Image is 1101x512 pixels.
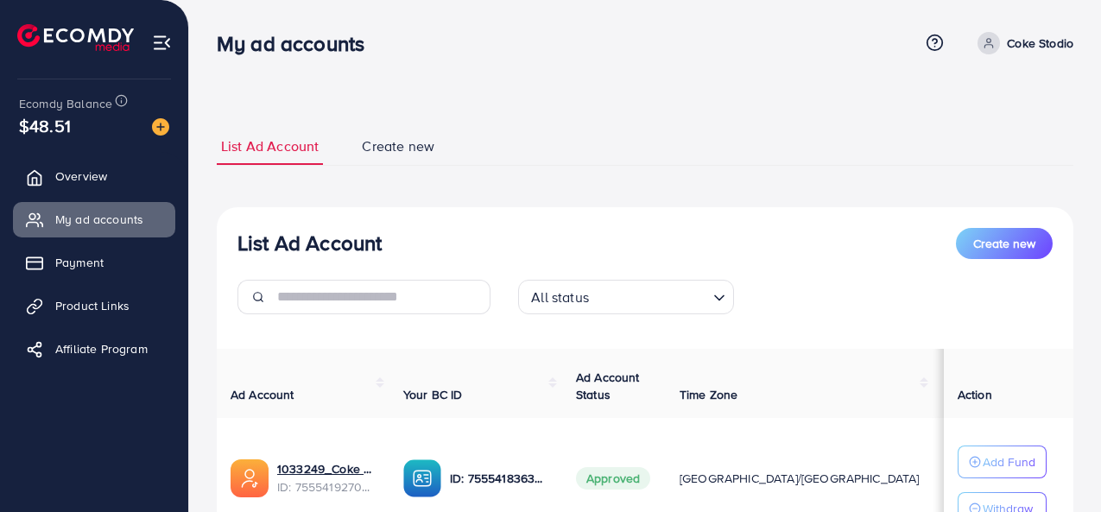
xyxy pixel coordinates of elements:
[55,340,148,357] span: Affiliate Program
[1007,33,1073,54] p: Coke Stodio
[403,386,463,403] span: Your BC ID
[277,460,376,477] a: 1033249_Coke Stodio 1_1759133170041
[231,459,269,497] img: ic-ads-acc.e4c84228.svg
[528,285,592,310] span: All status
[958,386,992,403] span: Action
[217,31,378,56] h3: My ad accounts
[13,245,175,280] a: Payment
[277,478,376,496] span: ID: 7555419270801358849
[450,468,548,489] p: ID: 7555418363737128967
[19,95,112,112] span: Ecomdy Balance
[19,113,71,138] span: $48.51
[231,386,294,403] span: Ad Account
[13,159,175,193] a: Overview
[362,136,434,156] span: Create new
[152,118,169,136] img: image
[576,369,640,403] span: Ad Account Status
[13,202,175,237] a: My ad accounts
[17,24,134,51] img: logo
[1028,434,1088,499] iframe: Chat
[518,280,734,314] div: Search for option
[971,32,1073,54] a: Coke Stodio
[277,460,376,496] div: <span class='underline'>1033249_Coke Stodio 1_1759133170041</span></br>7555419270801358849
[221,136,319,156] span: List Ad Account
[973,235,1035,252] span: Create new
[983,452,1035,472] p: Add Fund
[680,386,737,403] span: Time Zone
[680,470,920,487] span: [GEOGRAPHIC_DATA]/[GEOGRAPHIC_DATA]
[237,231,382,256] h3: List Ad Account
[55,297,130,314] span: Product Links
[13,332,175,366] a: Affiliate Program
[55,211,143,228] span: My ad accounts
[13,288,175,323] a: Product Links
[958,446,1047,478] button: Add Fund
[576,467,650,490] span: Approved
[152,33,172,53] img: menu
[956,228,1053,259] button: Create new
[55,168,107,185] span: Overview
[594,281,706,310] input: Search for option
[55,254,104,271] span: Payment
[403,459,441,497] img: ic-ba-acc.ded83a64.svg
